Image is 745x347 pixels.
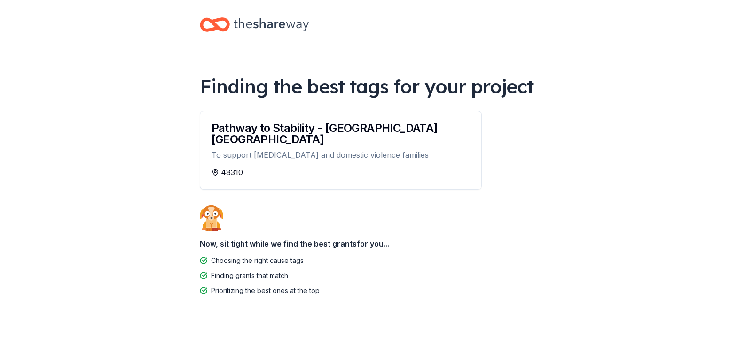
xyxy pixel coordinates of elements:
div: To support [MEDICAL_DATA] and domestic violence families [212,149,470,161]
div: Choosing the right cause tags [211,255,304,266]
div: Finding the best tags for your project [200,73,546,100]
div: Pathway to Stability - [GEOGRAPHIC_DATA] [GEOGRAPHIC_DATA] [212,123,470,145]
div: Finding grants that match [211,270,288,281]
img: Dog waiting patiently [200,205,223,230]
div: Prioritizing the best ones at the top [211,285,320,296]
div: Now, sit tight while we find the best grants for you... [200,234,546,253]
div: 48310 [212,167,470,178]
